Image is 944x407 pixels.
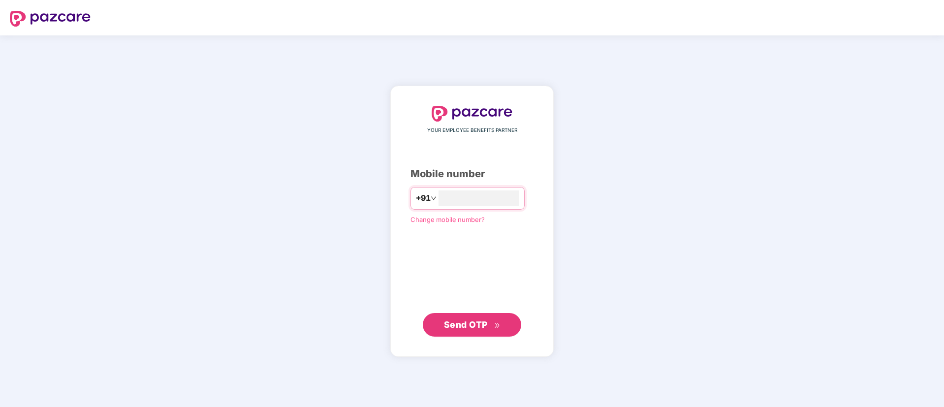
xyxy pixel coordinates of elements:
[423,313,521,337] button: Send OTPdouble-right
[432,106,512,122] img: logo
[444,319,488,330] span: Send OTP
[431,195,437,201] span: down
[494,322,501,329] span: double-right
[416,192,431,204] span: +91
[427,126,517,134] span: YOUR EMPLOYEE BENEFITS PARTNER
[10,11,91,27] img: logo
[410,216,485,223] a: Change mobile number?
[410,166,534,182] div: Mobile number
